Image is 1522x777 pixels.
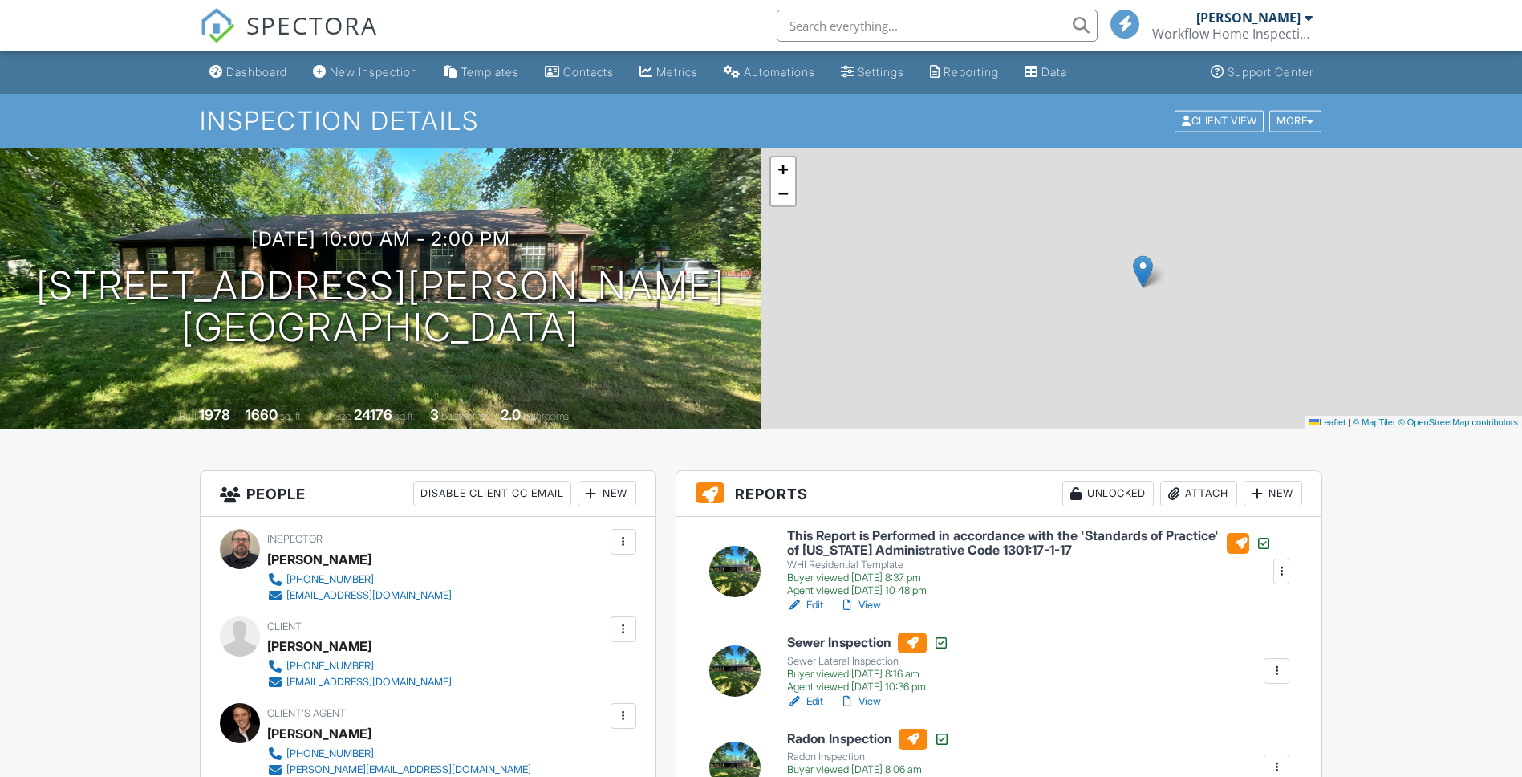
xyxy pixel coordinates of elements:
[36,265,725,350] h1: [STREET_ADDRESS][PERSON_NAME] [GEOGRAPHIC_DATA]
[1041,65,1067,79] div: Data
[1196,10,1301,26] div: [PERSON_NAME]
[1398,417,1518,427] a: © OpenStreetMap contributors
[777,183,788,203] span: −
[1160,481,1237,506] div: Attach
[834,58,911,87] a: Settings
[787,751,950,763] div: Radon Inspection
[538,58,620,87] a: Contacts
[1269,110,1321,132] div: More
[201,471,655,517] h3: People
[1204,58,1320,87] a: Support Center
[787,694,823,710] a: Edit
[330,65,418,79] div: New Inspection
[771,157,795,181] a: Zoom in
[441,410,485,422] span: bedrooms
[771,181,795,205] a: Zoom out
[787,584,1272,597] div: Agent viewed [DATE] 10:48 pm
[787,597,823,613] a: Edit
[839,694,881,710] a: View
[777,10,1098,42] input: Search everything...
[200,22,378,55] a: SPECTORA
[787,529,1272,597] a: This Report is Performed in accordance with the 'Standards of Practice' of [US_STATE] Administrat...
[944,65,999,79] div: Reporting
[1309,417,1345,427] a: Leaflet
[354,406,392,423] div: 24176
[267,722,371,746] a: [PERSON_NAME]
[199,406,230,423] div: 1978
[251,228,510,250] h3: [DATE] 10:00 am - 2:00 pm
[200,8,235,43] img: The Best Home Inspection Software - Spectora
[286,573,374,586] div: [PHONE_NUMBER]
[267,620,302,633] span: Client
[923,58,1005,87] a: Reporting
[179,410,197,422] span: Built
[318,410,351,422] span: Lot Size
[246,8,378,42] span: SPECTORA
[744,65,815,79] div: Automations
[578,481,636,506] div: New
[267,533,323,545] span: Inspector
[267,547,371,572] div: [PERSON_NAME]
[787,655,949,668] div: Sewer Lateral Inspection
[267,634,371,658] div: [PERSON_NAME]
[787,559,1272,572] div: WHI Residential Template
[787,633,949,653] h6: Sewer Inspection
[1353,417,1396,427] a: © MapTiler
[787,668,949,681] div: Buyer viewed [DATE] 8:16 am
[461,65,519,79] div: Templates
[430,406,439,423] div: 3
[787,529,1272,557] h6: This Report is Performed in accordance with the 'Standards of Practice' of [US_STATE] Administrat...
[1152,26,1313,42] div: Workflow Home Inspections
[501,406,521,423] div: 2.0
[523,410,569,422] span: bathrooms
[280,410,302,422] span: sq. ft.
[267,572,452,588] a: [PHONE_NUMBER]
[1062,481,1154,506] div: Unlocked
[787,681,949,694] div: Agent viewed [DATE] 10:36 pm
[563,65,614,79] div: Contacts
[1173,114,1268,126] a: Client View
[286,763,531,776] div: [PERSON_NAME][EMAIL_ADDRESS][DOMAIN_NAME]
[1228,65,1313,79] div: Support Center
[286,747,374,760] div: [PHONE_NUMBER]
[267,707,346,719] span: Client's Agent
[1348,417,1350,427] span: |
[286,660,374,673] div: [PHONE_NUMBER]
[286,676,452,689] div: [EMAIL_ADDRESS][DOMAIN_NAME]
[858,65,904,79] div: Settings
[839,597,881,613] a: View
[395,410,415,422] span: sq.ft.
[286,589,452,602] div: [EMAIL_ADDRESS][DOMAIN_NAME]
[267,658,452,674] a: [PHONE_NUMBER]
[306,58,424,87] a: New Inspection
[1018,58,1074,87] a: Data
[777,159,788,179] span: +
[437,58,526,87] a: Templates
[413,481,571,506] div: Disable Client CC Email
[656,65,698,79] div: Metrics
[676,471,1322,517] h3: Reports
[267,674,452,690] a: [EMAIL_ADDRESS][DOMAIN_NAME]
[246,406,278,423] div: 1660
[1244,481,1302,506] div: New
[226,65,287,79] div: Dashboard
[717,58,822,87] a: Automations (Basic)
[787,729,950,750] h6: Radon Inspection
[1175,110,1264,132] div: Client View
[787,633,949,694] a: Sewer Inspection Sewer Lateral Inspection Buyer viewed [DATE] 8:16 am Agent viewed [DATE] 10:36 pm
[267,588,452,604] a: [EMAIL_ADDRESS][DOMAIN_NAME]
[267,746,531,762] a: [PHONE_NUMBER]
[787,572,1272,584] div: Buyer viewed [DATE] 8:37 pm
[200,107,1323,135] h1: Inspection Details
[1133,255,1153,288] img: Marker
[203,58,294,87] a: Dashboard
[633,58,704,87] a: Metrics
[787,763,950,776] div: Buyer viewed [DATE] 8:06 am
